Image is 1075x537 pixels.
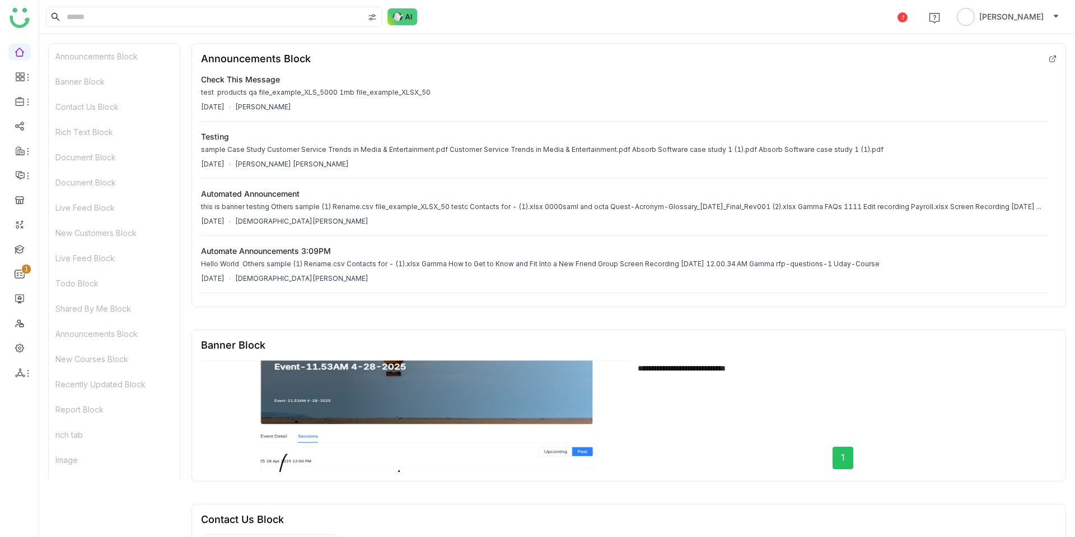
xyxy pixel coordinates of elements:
[201,188,300,200] div: Automated Announcement
[898,12,908,22] div: 1
[979,11,1044,23] span: [PERSON_NAME]
[201,53,311,64] div: Announcements Block
[49,44,180,69] div: Announcements Block
[201,245,331,257] div: Automate Announcements 3:09PM
[235,159,349,169] div: [PERSON_NAME] [PERSON_NAME]
[201,131,229,142] div: testing
[49,170,180,195] div: Document Block
[201,513,284,525] div: Contact Us Block
[235,102,291,112] div: [PERSON_NAME]
[387,8,418,25] img: ask-buddy-normal.svg
[49,397,180,422] div: Report Block
[49,119,180,145] div: Rich Text Block
[49,447,180,473] div: Image
[368,13,377,22] img: search-type.svg
[955,8,1062,26] button: [PERSON_NAME]
[957,8,975,26] img: avatar
[833,447,853,469] button: 1
[235,274,368,284] div: [DEMOGRAPHIC_DATA][PERSON_NAME]
[201,339,265,351] div: Banner Block
[49,246,180,271] div: Live Feed Block
[49,346,180,372] div: New Courses Block
[201,159,225,169] div: [DATE]
[49,296,180,321] div: Shared By Me Block
[10,8,30,28] img: logo
[24,263,29,275] p: 1
[49,145,180,170] div: Document Block
[49,220,180,246] div: New Customers Block
[22,265,31,274] nz-badge-sup: 1
[841,451,845,465] span: 1
[49,94,180,119] div: Contact Us Block
[201,216,225,226] div: [DATE]
[49,372,180,397] div: Recently Updated Block
[201,87,431,98] div: test products qa file_example_XLS_5000 1mb file_example_XLSX_50
[49,195,180,220] div: Live Feed Block
[201,73,280,85] div: check this message
[201,274,225,284] div: [DATE]
[201,360,629,472] img: 68d3900f46f56c15aefd99fc
[201,145,884,155] div: sample Case Study Customer Service Trends in Media & Entertainment.pdf Customer Service Trends in...
[201,202,1041,212] div: this is banner testing Others sample (1) Rename.csv file_example_XLSX_50 testc Contacts for - (1)...
[235,216,368,226] div: [DEMOGRAPHIC_DATA][PERSON_NAME]
[929,12,940,24] img: help.svg
[49,422,180,447] div: rich tab
[49,69,180,94] div: Banner Block
[201,102,225,112] div: [DATE]
[49,473,180,498] div: document
[49,321,180,346] div: Announcements Block
[201,259,880,269] div: Hello World Others sample (1) Rename.csv Contacts for - (1).xlsx Gamma How to Get to Know and Fit...
[49,271,180,296] div: Todo Block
